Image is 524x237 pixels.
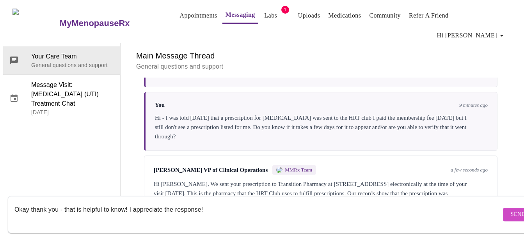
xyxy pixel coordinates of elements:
a: Uploads [298,10,320,21]
span: 9 minutes ago [459,102,488,108]
span: MMRx Team [285,167,312,173]
img: MMRX [276,167,282,173]
div: Your Care TeamGeneral questions and support [3,46,120,74]
p: [DATE] [31,108,114,116]
a: Messaging [226,9,255,20]
div: Hi - I was told [DATE] that a prescription for [MEDICAL_DATA] was sent to the HRT club I paid the... [155,113,488,141]
button: Community [366,8,404,23]
span: Hi [PERSON_NAME] [437,30,506,41]
p: General questions and support [136,62,505,71]
a: Labs [264,10,277,21]
a: Appointments [180,10,217,21]
span: You [155,102,165,108]
span: Message Visit: [MEDICAL_DATA] (UTI) Treatment Chat [31,80,114,108]
textarea: Send a message about your appointment [14,202,501,227]
div: Hi [PERSON_NAME], We sent your prescription to Transition Pharmacy at [STREET_ADDRESS] electronic... [154,179,488,207]
span: [PERSON_NAME] VP of Clinical Operations [154,167,268,173]
p: General questions and support [31,61,114,69]
span: 1 [281,6,289,14]
button: Hi [PERSON_NAME] [434,28,510,43]
button: Medications [325,8,364,23]
span: Your Care Team [31,52,114,61]
a: Refer a Friend [409,10,449,21]
a: Community [369,10,401,21]
img: MyMenopauseRx Logo [12,9,59,38]
span: a few seconds ago [451,167,488,173]
h6: Main Message Thread [136,50,505,62]
button: Uploads [295,8,323,23]
div: Message Visit: [MEDICAL_DATA] (UTI) Treatment Chat[DATE] [3,75,120,122]
button: Labs [258,8,283,23]
a: MyMenopauseRx [59,10,161,37]
a: Medications [328,10,361,21]
button: Appointments [177,8,220,23]
button: Refer a Friend [406,8,452,23]
button: Messaging [222,7,258,24]
h3: MyMenopauseRx [60,18,130,28]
